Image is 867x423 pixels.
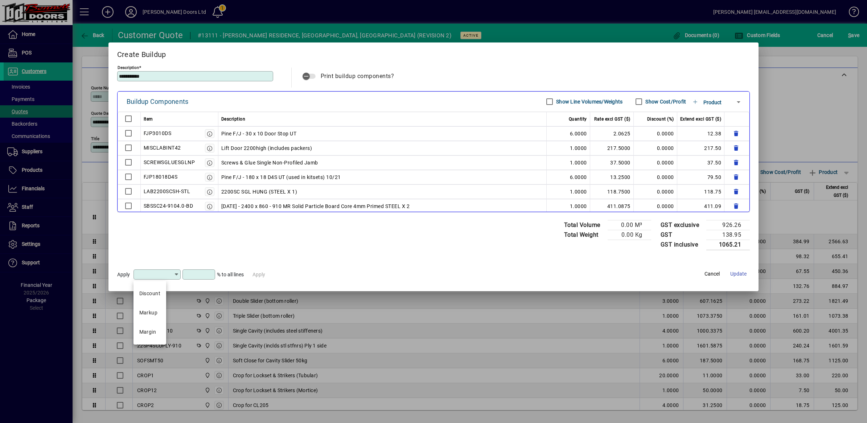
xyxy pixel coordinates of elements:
[218,155,547,170] td: Screws & Glue Single Non-Profiled Jamb
[139,290,161,297] div: Discount
[560,230,608,240] td: Total Weight
[644,98,686,105] label: Show Cost/Profit
[547,199,590,213] td: 1.0000
[547,126,590,141] td: 6.0000
[647,115,674,123] span: Discount (%)
[634,170,677,184] td: 0.0000
[108,42,759,64] h2: Create Buildup
[144,143,181,152] div: MISCLABINT42
[221,115,246,123] span: Description
[593,173,630,182] div: 13.2500
[677,155,725,170] td: 37.50
[700,267,724,280] button: Cancel
[608,220,651,230] td: 0.00 M³
[218,141,547,155] td: Lift Door 2200high (includes packers)
[706,230,750,240] td: 138.95
[218,184,547,199] td: 2200SC SGL HUNG (STEEL X 1)
[133,322,167,342] mat-option: Margin
[218,199,547,213] td: [DATE] - 2400 x 860 - 910 MR Solid Particle Board Core 4mm Primed STEEL X 2
[127,96,189,107] div: Buildup Components
[118,65,139,70] mat-label: Description
[139,328,156,336] div: Margin
[634,141,677,155] td: 0.0000
[117,272,130,277] span: Apply
[547,155,590,170] td: 1.0000
[547,170,590,184] td: 6.0000
[144,172,178,181] div: FJP18018D4S
[218,126,547,141] td: Pine F/J - 30 x 10 Door Stop UT
[593,187,630,196] div: 118.7500
[593,158,630,167] div: 37.5000
[144,158,195,167] div: SCREWSGLUESGLNP
[569,115,587,123] span: Quantity
[133,303,167,322] mat-option: Markup
[634,126,677,141] td: 0.0000
[144,202,193,210] div: SBSSC24-9104.0-BD
[703,99,722,105] span: Product
[555,98,622,105] label: Show Line Volumes/Weights
[217,272,244,277] span: % to all lines
[706,220,750,230] td: 926.26
[677,141,725,155] td: 217.50
[547,184,590,199] td: 1.0000
[594,115,630,123] span: Rate excl GST ($)
[657,240,707,250] td: GST inclusive
[677,199,725,213] td: 411.09
[139,309,158,317] div: Markup
[593,202,630,211] div: 411.0875
[680,115,722,123] span: Extend excl GST ($)
[677,184,725,199] td: 118.75
[657,220,707,230] td: GST exclusive
[727,267,750,280] button: Update
[144,115,153,123] span: Item
[730,270,747,278] span: Update
[547,141,590,155] td: 1.0000
[144,129,172,138] div: FJP3010DS
[677,170,725,184] td: 79.50
[657,230,707,240] td: GST
[677,126,725,141] td: 12.38
[321,73,394,80] span: Print buildup components?
[634,184,677,199] td: 0.0000
[634,199,677,213] td: 0.0000
[593,144,630,152] div: 217.5000
[704,270,720,278] span: Cancel
[218,170,547,184] td: Pine F/J - 180 x 18 D4S UT (used in kitsets) 10/21
[608,230,651,240] td: 0.00 Kg
[706,240,750,250] td: 1065.21
[144,187,190,196] div: LAB2200SCSH-STL
[593,129,630,138] div: 2.0625
[560,220,608,230] td: Total Volume
[133,284,167,303] mat-option: Discount
[634,155,677,170] td: 0.0000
